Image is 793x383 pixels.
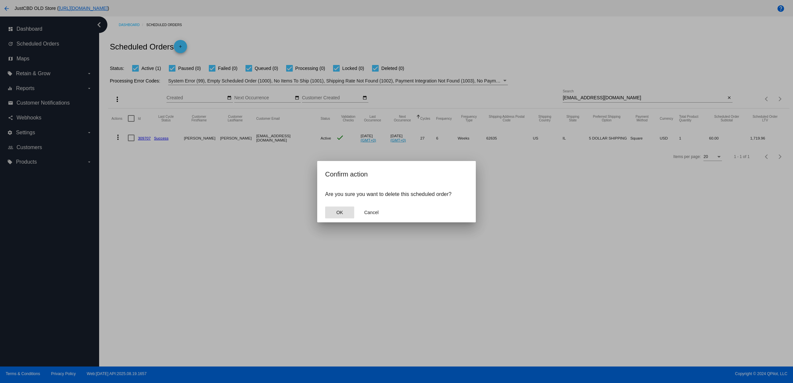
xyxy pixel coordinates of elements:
span: Cancel [364,210,379,215]
button: Close dialog [357,207,386,218]
span: OK [336,210,343,215]
p: Are you sure you want to delete this scheduled order? [325,191,468,197]
button: Close dialog [325,207,354,218]
h2: Confirm action [325,169,468,179]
